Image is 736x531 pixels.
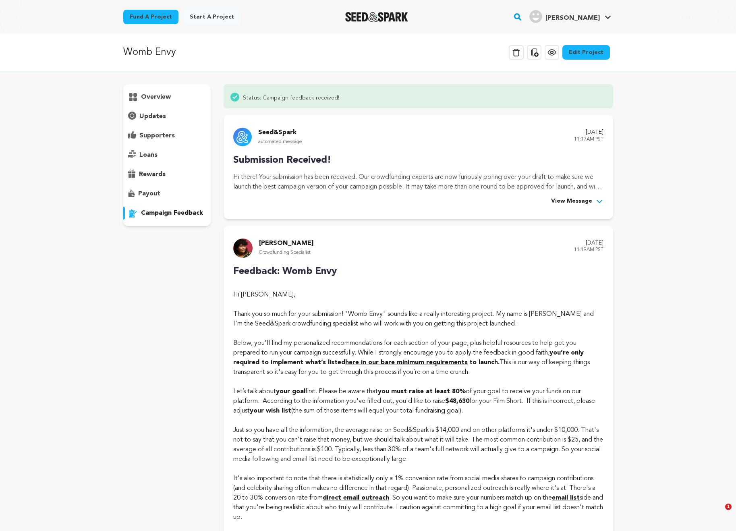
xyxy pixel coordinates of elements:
img: user.png [529,10,542,23]
p: rewards [139,170,166,179]
button: campaign feedback [123,207,211,220]
span: [PERSON_NAME] [545,15,600,21]
strong: you must raise at least 80% [378,388,466,395]
div: Just so you have all the information, the average raise on Seed&Spark is $14,000 and on other pla... [233,425,603,464]
div: Nguyen T.'s Profile [529,10,600,23]
p: Feedback: Womb Envy [233,264,603,279]
a: Fund a project [123,10,178,24]
button: View Message [551,197,603,206]
strong: your wish list [250,408,291,414]
p: Womb Envy [123,45,176,60]
p: overview [141,92,171,102]
button: supporters [123,129,211,142]
div: Below, you'll find my personalized recommendations for each section of your page, plus helpful re... [233,338,603,377]
button: loans [123,149,211,162]
p: loans [139,150,158,160]
a: Start a project [183,10,240,24]
strong: you’re [549,350,569,356]
button: updates [123,110,211,123]
button: payout [123,187,211,200]
p: automated message [258,137,302,147]
span: Status: Campaign feedback received! [243,92,339,102]
a: email list [552,495,580,501]
p: [DATE] [574,239,603,248]
p: Submission Received! [233,153,603,168]
div: It's also important to note that there is statistically only a 1% conversion rate from social med... [233,474,603,522]
p: 11:19AM PST [574,245,603,255]
div: Let’s talk about first. Please be aware that of your goal to receive your funds on our platform. ... [233,387,603,416]
button: rewards [123,168,211,181]
p: supporters [139,131,175,141]
a: direct email outreach [323,495,389,501]
p: 11:17AM PST [574,135,603,144]
p: payout [138,189,160,199]
button: overview [123,91,211,104]
strong: your goal [276,388,305,395]
a: Edit Project [562,45,610,60]
p: Seed&Spark [258,128,302,137]
div: Hi [PERSON_NAME], Thank you so much for your submission! "Womb Envy" sounds like a really interes... [233,290,603,329]
a: Nguyen T.'s Profile [528,8,613,23]
p: Hi there! Your submission has been received. Our crowdfunding experts are now furiously poring ov... [233,172,603,192]
strong: to launch. [469,359,500,366]
p: campaign feedback [141,208,203,218]
span: View Message [551,197,592,206]
span: Nguyen T.'s Profile [528,8,613,25]
p: Crowdfunding Specialist [259,248,313,257]
a: here in our bare minimum requirements [345,359,468,366]
a: Seed&Spark Homepage [345,12,408,22]
iframe: Intercom live chat [709,504,728,523]
p: [DATE] [574,128,603,137]
p: updates [139,112,166,121]
strong: only required to implement what’s listed [233,350,584,366]
p: [PERSON_NAME] [259,239,313,248]
strong: $48,630 [445,398,469,404]
img: Seed&Spark Logo Dark Mode [345,12,408,22]
span: 1 [725,504,732,510]
img: 9732bf93d350c959.jpg [233,239,253,258]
